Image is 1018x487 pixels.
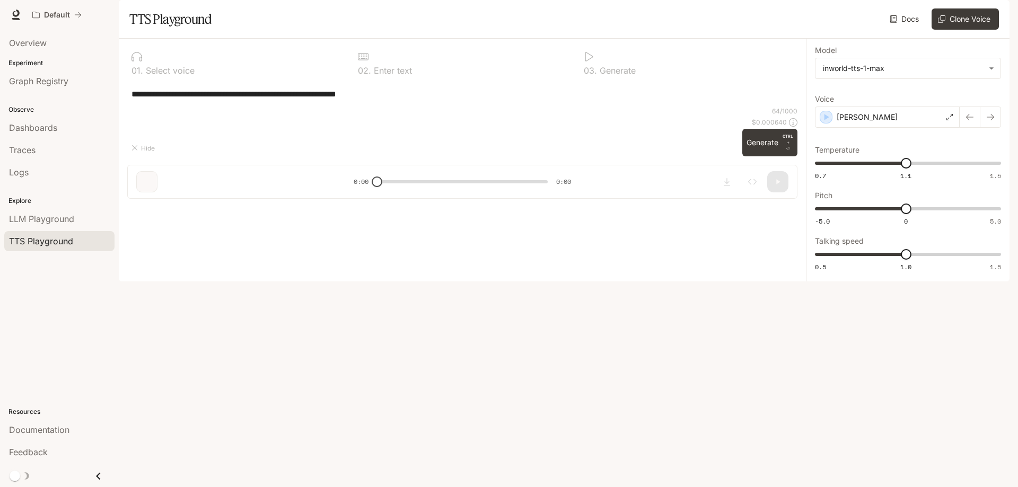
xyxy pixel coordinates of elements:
div: inworld-tts-1-max [815,58,1001,78]
span: 5.0 [990,217,1001,226]
button: All workspaces [28,4,86,25]
span: 1.1 [900,171,911,180]
span: 0 [904,217,908,226]
p: 0 1 . [131,66,143,75]
p: CTRL + [783,133,793,146]
p: Select voice [143,66,195,75]
p: 64 / 1000 [772,107,797,116]
p: 0 3 . [584,66,597,75]
p: [PERSON_NAME] [837,112,898,122]
p: Generate [597,66,636,75]
p: Default [44,11,70,20]
p: Enter text [371,66,412,75]
p: ⏎ [783,133,793,152]
p: Temperature [815,146,859,154]
p: 0 2 . [358,66,371,75]
span: 0.7 [815,171,826,180]
p: Talking speed [815,237,864,245]
a: Docs [888,8,923,30]
p: $ 0.000640 [752,118,787,127]
span: 1.5 [990,171,1001,180]
p: Pitch [815,192,832,199]
p: Voice [815,95,834,103]
button: Clone Voice [932,8,999,30]
p: Model [815,47,837,54]
span: 0.5 [815,262,826,271]
span: -5.0 [815,217,830,226]
button: Hide [127,139,161,156]
h1: TTS Playground [129,8,212,30]
div: inworld-tts-1-max [823,63,984,74]
span: 1.0 [900,262,911,271]
span: 1.5 [990,262,1001,271]
button: GenerateCTRL +⏎ [742,129,797,156]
